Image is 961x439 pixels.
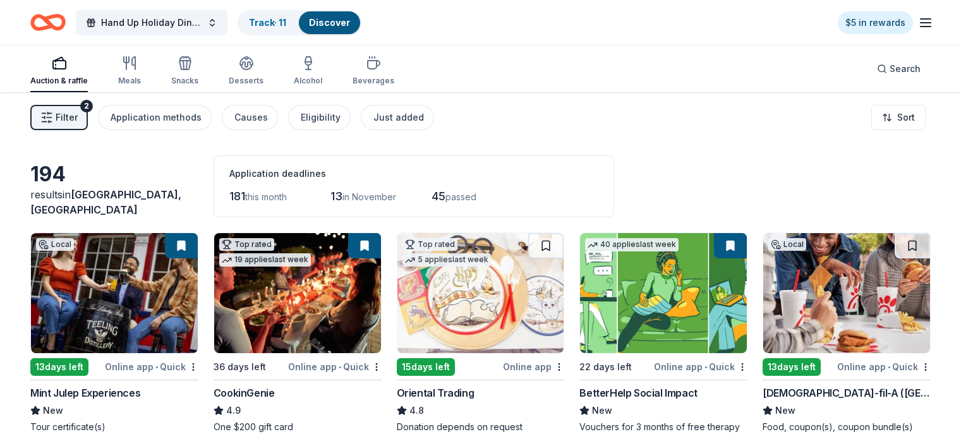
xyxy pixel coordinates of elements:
[98,105,212,130] button: Application methods
[30,421,198,433] div: Tour certificate(s)
[353,76,394,86] div: Beverages
[409,403,424,418] span: 4.8
[30,232,198,433] a: Image for Mint Julep ExperiencesLocal13days leftOnline app•QuickMint Julep ExperiencesNewTour cer...
[579,385,697,400] div: BetterHelp Social Impact
[101,15,202,30] span: Hand Up Holiday Dinner and Auction
[30,187,198,217] div: results
[592,403,612,418] span: New
[763,358,821,376] div: 13 days left
[226,403,241,418] span: 4.9
[214,359,266,375] div: 36 days left
[214,233,381,353] img: Image for CookinGenie
[763,385,931,400] div: [DEMOGRAPHIC_DATA]-fil-A ([GEOGRAPHIC_DATA])
[837,359,931,375] div: Online app Quick
[838,11,913,34] a: $5 in rewards
[445,191,476,202] span: passed
[80,100,93,112] div: 2
[76,10,227,35] button: Hand Up Holiday Dinner and Auction
[294,76,322,86] div: Alcohol
[890,61,921,76] span: Search
[397,385,474,400] div: Oriental Trading
[402,253,491,267] div: 5 applies last week
[579,232,747,433] a: Image for BetterHelp Social Impact40 applieslast week22 days leftOnline app•QuickBetterHelp Socia...
[330,189,342,203] span: 13
[30,8,66,37] a: Home
[214,421,382,433] div: One $200 gift card
[288,105,351,130] button: Eligibility
[763,421,931,433] div: Food, coupon(s), coupon bundle(s)
[309,17,350,28] a: Discover
[361,105,434,130] button: Just added
[234,110,268,125] div: Causes
[704,362,707,372] span: •
[171,76,198,86] div: Snacks
[654,359,747,375] div: Online app Quick
[301,110,341,125] div: Eligibility
[30,188,181,216] span: in
[229,76,263,86] div: Desserts
[30,105,88,130] button: Filter2
[56,110,78,125] span: Filter
[30,76,88,86] div: Auction & raffle
[585,238,679,251] div: 40 applies last week
[171,51,198,92] button: Snacks
[30,358,88,376] div: 13 days left
[229,166,598,181] div: Application deadlines
[214,232,382,433] a: Image for CookinGenieTop rated19 applieslast week36 days leftOnline app•QuickCookinGenie4.9One $2...
[245,191,287,202] span: this month
[397,421,565,433] div: Donation depends on request
[579,421,747,433] div: Vouchers for 3 months of free therapy
[580,233,747,353] img: Image for BetterHelp Social Impact
[763,232,931,433] a: Image for Chick-fil-A (Louisville)Local13days leftOnline app•Quick[DEMOGRAPHIC_DATA]-fil-A ([GEOG...
[763,233,930,353] img: Image for Chick-fil-A (Louisville)
[31,233,198,353] img: Image for Mint Julep Experiences
[402,238,457,251] div: Top rated
[222,105,278,130] button: Causes
[867,56,931,81] button: Search
[118,76,141,86] div: Meals
[397,358,455,376] div: 15 days left
[373,110,424,125] div: Just added
[342,191,396,202] span: in November
[897,110,915,125] span: Sort
[775,403,795,418] span: New
[294,51,322,92] button: Alcohol
[339,362,341,372] span: •
[118,51,141,92] button: Meals
[219,253,311,267] div: 19 applies last week
[36,238,74,251] div: Local
[219,238,274,251] div: Top rated
[768,238,806,251] div: Local
[30,162,198,187] div: 194
[229,189,245,203] span: 181
[871,105,926,130] button: Sort
[397,232,565,433] a: Image for Oriental TradingTop rated5 applieslast week15days leftOnline appOriental Trading4.8Dona...
[432,189,445,203] span: 45
[353,51,394,92] button: Beverages
[238,10,361,35] button: Track· 11Discover
[229,51,263,92] button: Desserts
[155,362,158,372] span: •
[30,385,140,400] div: Mint Julep Experiences
[888,362,890,372] span: •
[397,233,564,353] img: Image for Oriental Trading
[30,188,181,216] span: [GEOGRAPHIC_DATA], [GEOGRAPHIC_DATA]
[214,385,275,400] div: CookinGenie
[579,359,632,375] div: 22 days left
[288,359,382,375] div: Online app Quick
[30,51,88,92] button: Auction & raffle
[111,110,202,125] div: Application methods
[503,359,564,375] div: Online app
[105,359,198,375] div: Online app Quick
[249,17,286,28] a: Track· 11
[43,403,63,418] span: New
